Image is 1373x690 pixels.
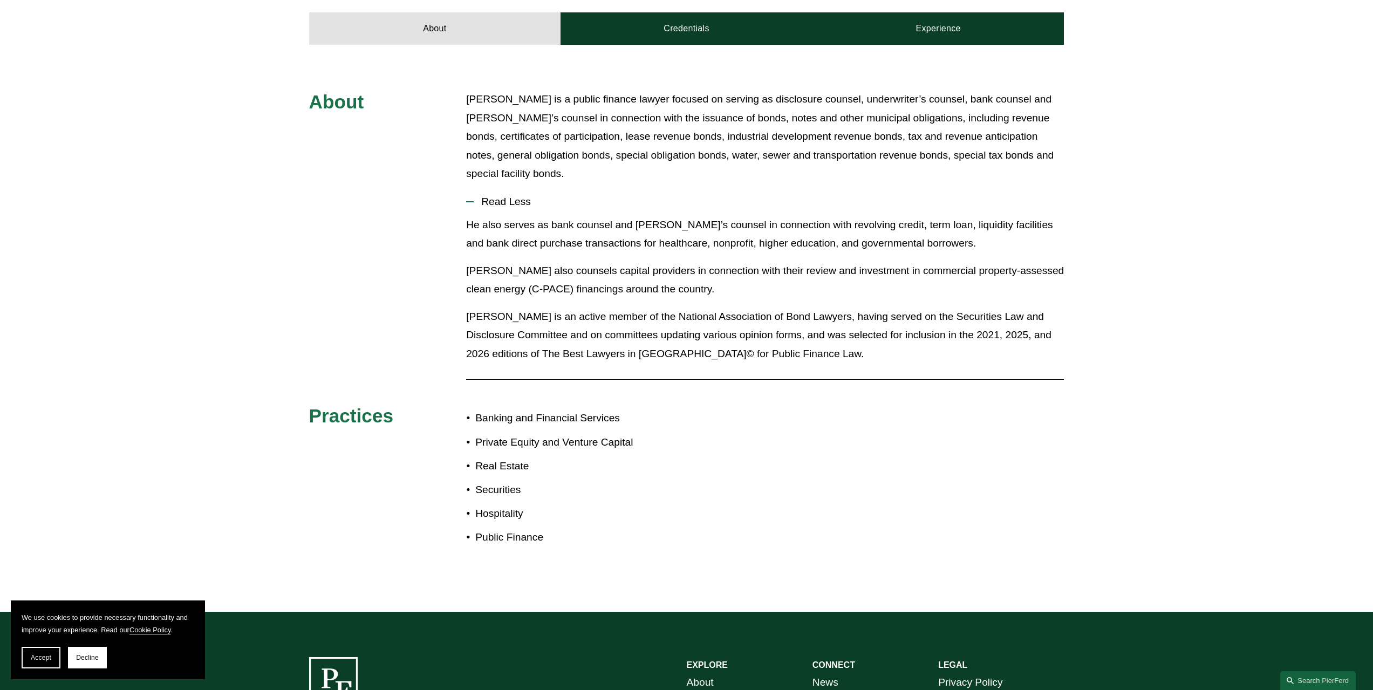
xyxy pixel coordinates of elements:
a: Cookie Policy [129,626,171,634]
p: [PERSON_NAME] is a public finance lawyer focused on serving as disclosure counsel, underwriter’s ... [466,90,1064,183]
strong: CONNECT [812,660,855,669]
span: Accept [31,654,51,661]
p: [PERSON_NAME] also counsels capital providers in connection with their review and investment in c... [466,262,1064,299]
p: Real Estate [475,457,686,476]
button: Decline [68,647,107,668]
button: Read Less [466,188,1064,216]
p: We use cookies to provide necessary functionality and improve your experience. Read our . [22,611,194,636]
a: Credentials [561,12,812,45]
div: Read Less [466,216,1064,372]
section: Cookie banner [11,600,205,679]
a: Search this site [1280,671,1356,690]
p: Public Finance [475,528,686,547]
a: About [309,12,561,45]
p: Private Equity and Venture Capital [475,433,686,452]
p: [PERSON_NAME] is an active member of the National Association of Bond Lawyers, having served on t... [466,308,1064,364]
p: He also serves as bank counsel and [PERSON_NAME]’s counsel in connection with revolving credit, t... [466,216,1064,253]
p: Hospitality [475,504,686,523]
button: Accept [22,647,60,668]
p: Banking and Financial Services [475,409,686,428]
span: About [309,91,364,112]
strong: EXPLORE [687,660,728,669]
strong: LEGAL [938,660,967,669]
p: Securities [475,481,686,500]
a: Experience [812,12,1064,45]
span: Practices [309,405,394,426]
span: Read Less [474,196,1064,208]
span: Decline [76,654,99,661]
